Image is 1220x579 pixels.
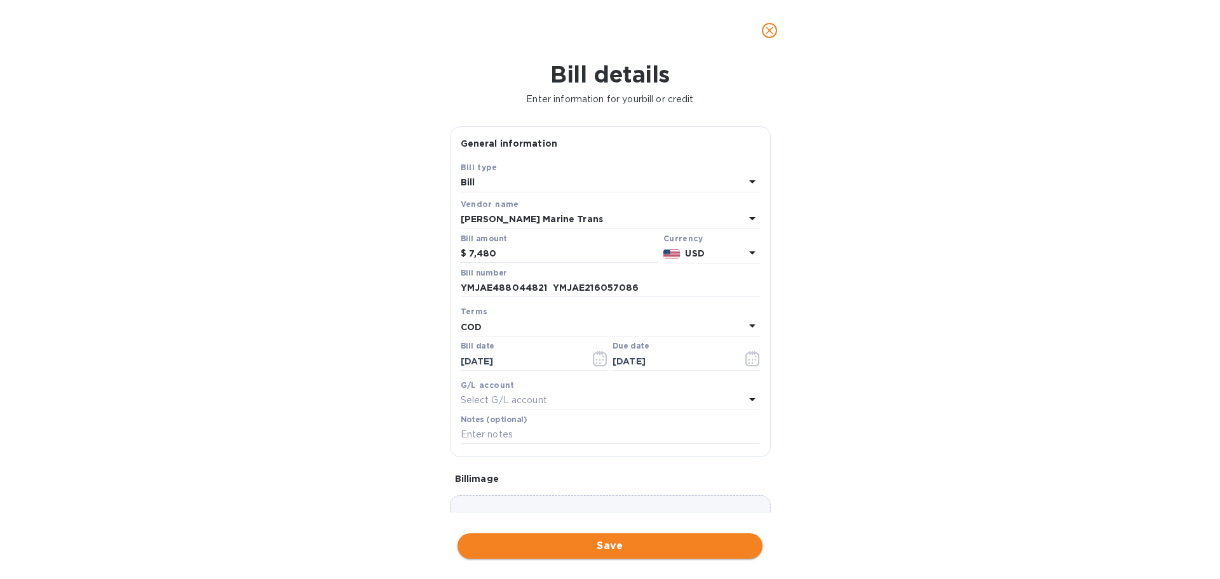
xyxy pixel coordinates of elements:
label: Notes (optional) [461,416,527,423]
b: COD [461,322,482,332]
b: USD [685,248,704,258]
b: Vendor name [461,199,519,209]
h1: Bill details [10,61,1210,88]
b: Currency [663,234,703,243]
input: Enter notes [461,425,760,444]
button: close [754,15,785,46]
input: $ Enter bill amount [469,244,658,263]
b: [PERSON_NAME] Marine Trans [461,214,603,224]
p: Select G/L account [461,394,547,407]
b: Bill [461,177,475,187]
input: Due date [613,352,733,371]
b: G/L account [461,380,515,390]
b: Terms [461,307,488,316]
div: $ [461,244,469,263]
label: Bill amount [461,235,506,243]
span: Save [468,538,752,554]
img: USD [663,250,681,258]
label: Bill date [461,343,494,350]
label: Bill number [461,269,506,277]
label: Due date [613,343,649,350]
p: Bill image [455,472,766,485]
p: Enter information for your bill or credit [10,93,1210,106]
b: Bill type [461,163,498,172]
b: General information [461,138,558,149]
input: Enter bill number [461,279,760,298]
input: Select date [461,352,581,371]
button: Save [457,533,762,559]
